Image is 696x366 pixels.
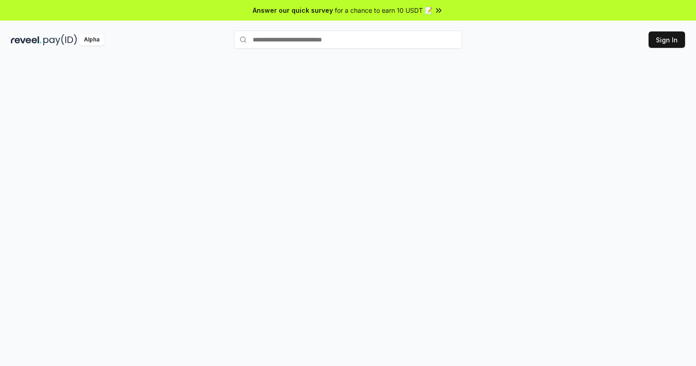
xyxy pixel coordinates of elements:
img: reveel_dark [11,34,42,46]
div: Alpha [79,34,104,46]
span: Answer our quick survey [253,5,333,15]
button: Sign In [649,31,685,48]
img: pay_id [43,34,77,46]
span: for a chance to earn 10 USDT 📝 [335,5,432,15]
